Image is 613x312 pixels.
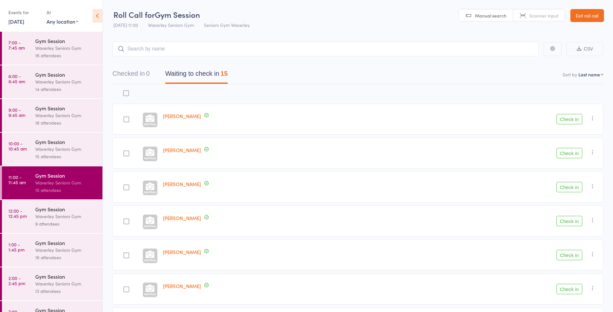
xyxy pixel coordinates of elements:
div: 0 [146,70,150,77]
div: 15 [220,70,227,77]
div: Gym Session [35,71,97,78]
div: Waverley Seniors Gym [35,213,97,220]
div: Any location [47,18,79,25]
span: Seniors Gym Waverley [204,22,250,28]
button: Check in [556,148,582,158]
a: 7:00 -7:45 amGym SessionWaverley Seniors Gym16 attendees [2,32,102,65]
button: Check in [556,250,582,260]
button: Waiting to check in15 [165,67,227,84]
div: Events for [8,7,40,18]
time: 8:00 - 8:45 am [8,73,25,84]
div: 14 attendees [35,85,97,93]
span: [DATE] 11:00 [113,22,138,28]
a: [PERSON_NAME] [163,249,201,255]
div: Gym Session [35,206,97,213]
time: 7:00 - 7:45 am [8,40,25,50]
a: 12:00 -12:45 pmGym SessionWaverley Seniors Gym9 attendees [2,200,102,233]
button: Check in [556,182,582,192]
time: 2:00 - 2:45 pm [8,275,25,286]
input: Search by name [112,41,539,56]
div: Waverley Seniors Gym [35,145,97,153]
time: 1:00 - 1:45 pm [8,242,25,252]
div: Gym Session [35,172,97,179]
div: Gym Session [35,273,97,280]
a: 11:00 -11:45 amGym SessionWaverley Seniors Gym15 attendees [2,166,102,199]
a: [PERSON_NAME] [163,181,201,187]
div: Waverley Seniors Gym [35,44,97,52]
div: 13 attendees [35,287,97,295]
a: 10:00 -10:45 amGym SessionWaverley Seniors Gym15 attendees [2,133,102,166]
div: Waverley Seniors Gym [35,246,97,254]
button: CSV [566,42,603,56]
time: 11:00 - 11:45 am [8,174,26,185]
button: Check in [556,216,582,226]
div: Waverley Seniors Gym [35,280,97,287]
button: Check in [556,284,582,294]
div: Waverley Seniors Gym [35,78,97,85]
a: 9:00 -9:45 amGym SessionWaverley Seniors Gym16 attendees [2,99,102,132]
button: Check in [556,114,582,124]
div: 16 attendees [35,52,97,59]
time: 10:00 - 10:45 am [8,141,27,151]
a: [PERSON_NAME] [163,147,201,153]
a: 2:00 -2:45 pmGym SessionWaverley Seniors Gym13 attendees [2,267,102,300]
a: 8:00 -8:45 amGym SessionWaverley Seniors Gym14 attendees [2,65,102,98]
label: Sort by [563,71,577,78]
a: Exit roll call [570,9,604,22]
a: [PERSON_NAME] [163,113,201,119]
time: 12:00 - 12:45 pm [8,208,27,218]
a: [PERSON_NAME] [163,283,201,289]
div: Gym Session [35,239,97,246]
div: At [47,7,79,18]
span: Gym Session [155,9,200,20]
a: [PERSON_NAME] [163,215,201,221]
div: 16 attendees [35,119,97,127]
div: 15 attendees [35,186,97,194]
div: 15 attendees [35,153,97,160]
span: Waverley Seniors Gym [148,22,194,28]
span: Roll Call for [113,9,155,20]
a: 1:00 -1:45 pmGym SessionWaverley Seniors Gym16 attendees [2,234,102,267]
div: Waverley Seniors Gym [35,179,97,186]
a: [DATE] [8,18,24,25]
div: 9 attendees [35,220,97,228]
div: Waverley Seniors Gym [35,112,97,119]
span: Manual search [475,12,506,19]
div: Last name [578,71,600,78]
span: Scanner input [529,12,558,19]
time: 9:00 - 9:45 am [8,107,25,117]
div: Gym Session [35,138,97,145]
div: 16 attendees [35,254,97,261]
button: Checked in0 [112,67,150,84]
div: Gym Session [35,37,97,44]
div: Gym Session [35,105,97,112]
